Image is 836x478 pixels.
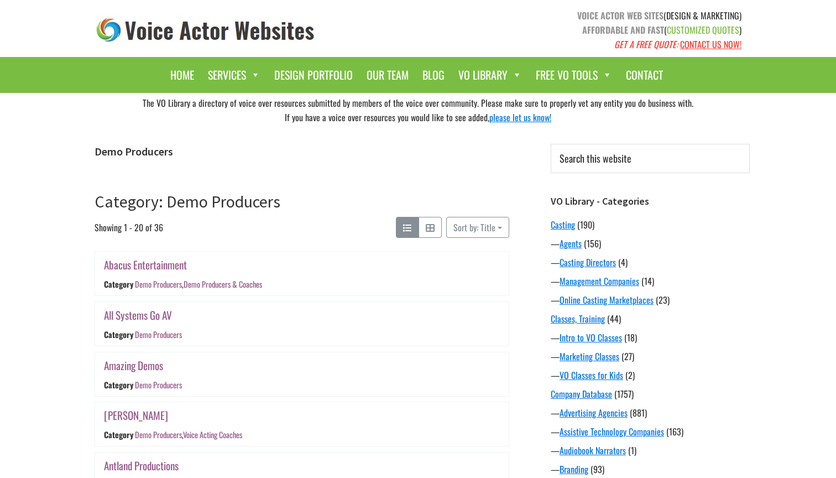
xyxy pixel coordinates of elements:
span: (18) [624,331,637,344]
a: Design Portfolio [269,63,358,87]
a: Branding [560,463,588,476]
a: Audiobook Narrators [560,444,626,457]
img: voice_actor_websites_logo [95,15,317,45]
div: — [551,293,750,306]
span: (1757) [614,387,634,401]
div: , [135,429,242,440]
a: Contact [620,63,668,87]
div: — [551,368,750,382]
div: — [551,274,750,288]
a: Casting [551,218,575,231]
a: please let us know! [489,111,551,124]
div: — [551,237,750,250]
span: (1) [628,444,636,457]
div: Category [104,279,133,290]
span: (44) [607,312,621,325]
a: Services [202,63,266,87]
a: Amazing Demos [104,357,163,373]
div: Category [104,429,133,440]
strong: VOICE ACTOR WEB SITES [577,9,663,22]
a: Category: Demo Producers [95,191,280,212]
a: Classes, Training [551,312,605,325]
a: Company Database [551,387,612,401]
strong: AFFORDABLE AND FAST [582,23,664,37]
a: Demo Producers & Coaches [184,279,262,290]
button: Sort by: Title [446,217,509,238]
div: Category [104,329,133,340]
span: (93) [591,463,604,476]
span: Showing 1 - 20 of 36 [95,217,163,238]
a: Demo Producers [135,429,182,440]
a: All Systems Go AV [104,307,172,323]
span: (2) [625,368,635,382]
h1: Demo Producers [95,145,509,158]
span: (881) [630,406,647,419]
span: (163) [666,425,683,438]
a: Home [165,63,200,87]
a: Intro to VO Classes [560,331,622,344]
a: Online Casting Marketplaces [560,293,654,306]
span: (190) [577,218,594,231]
a: Demo Producers [135,379,182,391]
a: CONTACT US NOW! [680,38,741,51]
a: Free VO Tools [530,63,618,87]
a: VO Library [453,63,527,87]
span: (27) [621,350,634,363]
h3: VO Library - Categories [551,195,750,207]
div: — [551,425,750,438]
span: CUSTOMIZED QUOTES [667,23,739,37]
a: [PERSON_NAME] [104,407,168,423]
a: VO Classes for Kids [560,368,623,382]
a: Casting Directors [560,256,616,269]
a: Voice Acting Coaches [183,429,242,440]
div: , [135,279,262,290]
a: Demo Producers [135,279,182,290]
span: (156) [584,237,601,250]
a: Management Companies [560,274,639,288]
a: Advertising Agencies [560,406,628,419]
div: — [551,444,750,457]
a: Antland Productions [104,458,179,474]
a: Demo Producers [135,329,182,340]
a: Our Team [361,63,414,87]
span: (14) [641,274,654,288]
a: Blog [417,63,450,87]
div: Category [104,379,133,391]
div: — [551,463,750,476]
div: — [551,350,750,363]
div: — [551,406,750,419]
a: Abacus Entertainment [104,257,187,273]
span: (4) [618,256,628,269]
div: The VO Library a directory of voice over resources submitted by members of the voice over communi... [86,93,750,127]
div: — [551,331,750,344]
em: GET A FREE QUOTE: [614,38,678,51]
a: Assistive Technology Companies [560,425,664,438]
span: (23) [656,293,670,306]
input: Search this website [551,144,750,173]
div: — [551,256,750,269]
a: Agents [560,237,582,250]
a: Marketing Classes [560,350,619,363]
p: (DESIGN & MARKETING) ( ) [426,8,741,51]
